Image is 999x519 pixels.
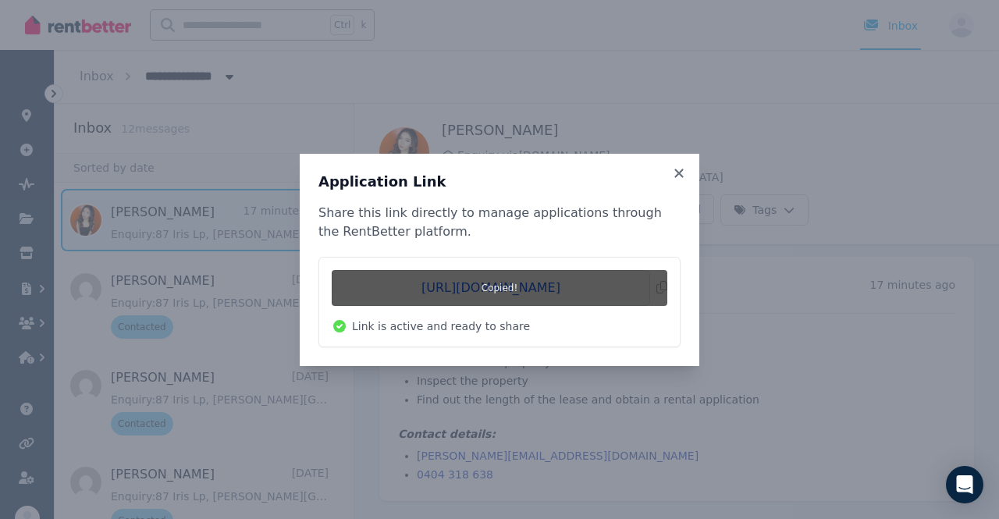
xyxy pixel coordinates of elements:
button: [URL][DOMAIN_NAME]Copied! [332,270,667,306]
span: Copied! [332,270,667,306]
span: Link is active and ready to share [352,318,530,334]
p: Share this link directly to manage applications through the RentBetter platform. [318,204,681,241]
h3: Application Link [318,172,681,191]
div: Open Intercom Messenger [946,466,983,503]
